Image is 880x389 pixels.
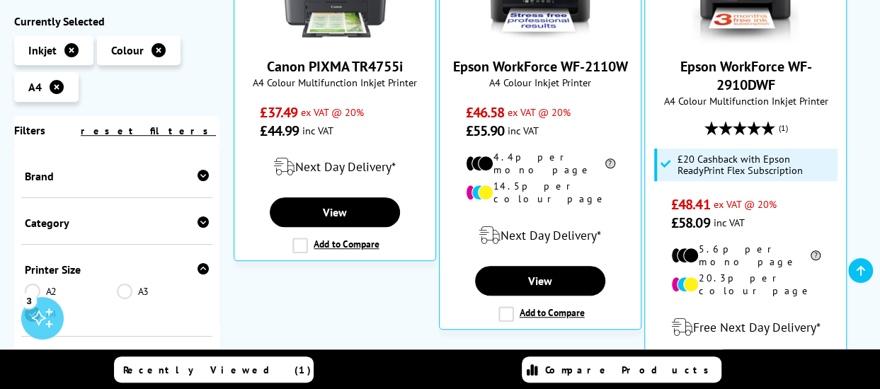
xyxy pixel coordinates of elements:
div: Printer Size [25,262,209,277]
span: ex VAT @ 20% [301,105,364,119]
span: £44.99 [260,122,299,140]
span: £55.90 [466,122,505,140]
a: Epson WorkForce WF-2110W [453,57,628,76]
span: (1) [778,115,787,141]
span: Colour [111,43,144,57]
span: inc VAT [302,124,333,137]
span: £20 Cashback with Epson ReadyPrint Flex Subscription [678,153,833,176]
li: 14.5p per colour page [466,180,615,205]
div: modal_delivery [652,308,839,347]
span: A4 [28,80,42,94]
a: A4 [25,306,117,322]
a: Epson WorkForce WF-2110W [487,32,593,46]
div: Brand [25,169,209,183]
a: Compare Products [522,356,721,383]
a: Epson WorkForce WF-2910DWF [680,57,811,94]
span: A4 Colour Multifunction Inkjet Printer [652,94,839,108]
span: Filters [14,123,45,137]
span: A4 Colour Inkjet Printer [447,76,634,89]
span: ex VAT @ 20% [508,105,571,119]
a: Recently Viewed (1) [114,356,314,383]
div: Currently Selected [14,14,219,28]
span: Compare Products [545,364,716,376]
span: ex VAT @ 20% [713,197,776,211]
div: modal_delivery [447,216,634,255]
a: reset filters [81,124,216,137]
a: A2 [25,284,117,299]
li: 5.6p per mono page [671,243,821,268]
a: Canon PIXMA TR4755i [282,32,388,46]
span: £48.41 [671,195,710,214]
a: Canon PIXMA TR4755i [267,57,403,76]
span: Recently Viewed (1) [123,364,312,376]
label: Add to Compare [292,238,379,253]
li: 4.4p per mono page [466,151,615,176]
div: 3 [21,292,37,308]
span: inc VAT [713,216,744,229]
a: A3 [117,284,209,299]
span: inc VAT [508,124,539,137]
a: Epson WorkForce WF-2910DWF [692,32,799,46]
span: £58.09 [671,214,710,232]
a: View [270,197,400,227]
span: £46.58 [466,103,505,122]
div: Category [25,216,209,230]
span: Inkjet [28,43,57,57]
span: £37.49 [260,103,297,122]
label: Add to Compare [498,306,585,322]
div: modal_delivery [241,147,428,187]
span: A4 Colour Multifunction Inkjet Printer [241,76,428,89]
a: View [475,266,605,296]
li: 20.3p per colour page [671,272,821,297]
